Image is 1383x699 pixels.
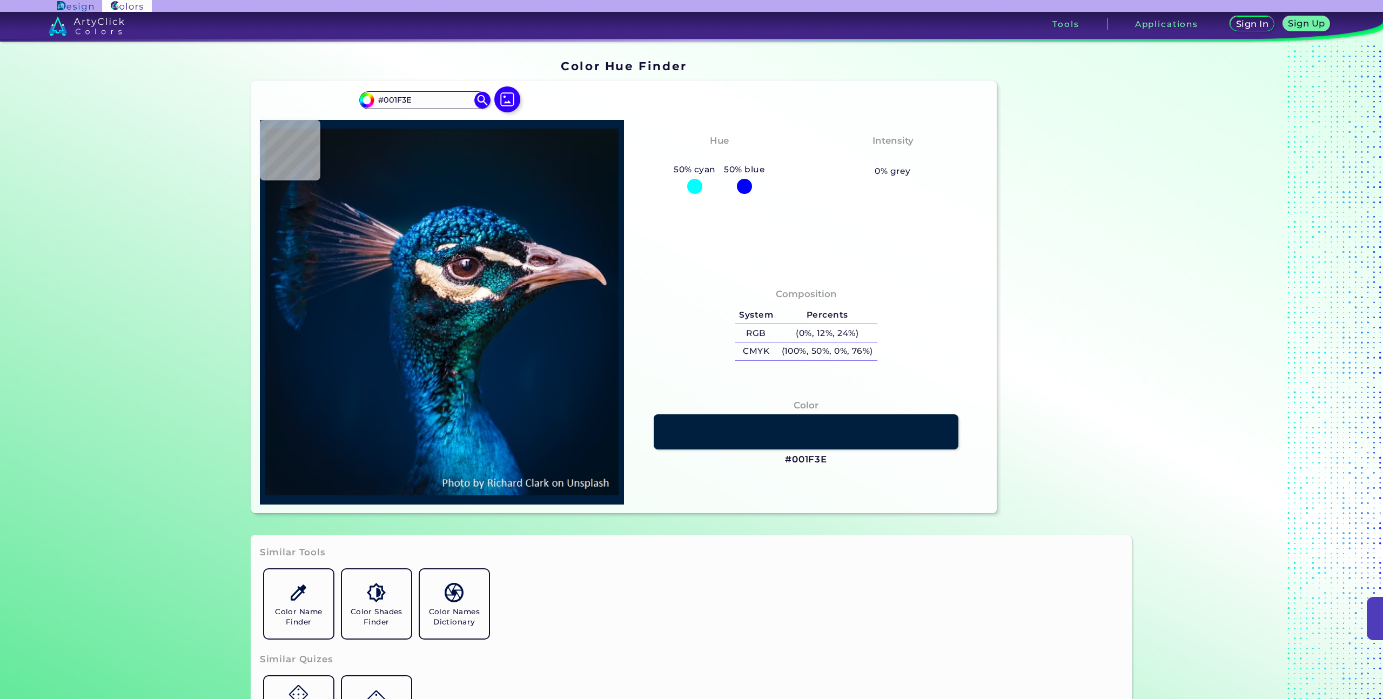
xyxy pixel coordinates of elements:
h4: Composition [776,286,837,302]
h5: 50% cyan [669,163,720,177]
input: type color.. [374,93,475,107]
h5: 0% grey [875,164,910,178]
h3: Applications [1135,20,1198,28]
a: Color Shades Finder [338,565,415,643]
h5: RGB [735,324,777,342]
h5: Color Names Dictionary [424,607,485,627]
img: ArtyClick Design logo [57,1,93,11]
h4: Intensity [872,133,914,149]
a: Sign Up [1285,17,1328,31]
img: logo_artyclick_colors_white.svg [49,16,125,36]
h3: Tools [1052,20,1079,28]
h3: Similar Quizes [260,653,333,666]
h5: Sign In [1238,20,1267,28]
h5: System [735,306,777,324]
img: img_pavlin.jpg [265,125,619,499]
h1: Color Hue Finder [561,58,687,74]
h3: #001F3E [785,453,827,466]
h5: Color Name Finder [268,607,329,627]
h4: Hue [710,133,729,149]
h5: Percents [777,306,877,324]
img: icon picture [494,86,520,112]
h5: 50% blue [720,163,769,177]
img: icon_color_shades.svg [367,583,386,602]
img: icon_color_names_dictionary.svg [445,583,464,602]
h5: Color Shades Finder [346,607,407,627]
img: icon search [474,92,491,108]
img: icon_color_name_finder.svg [289,583,308,602]
h3: Cyan-Blue [689,150,750,163]
h3: Vibrant [869,150,916,163]
h5: CMYK [735,342,777,360]
h3: Similar Tools [260,546,326,559]
h5: (100%, 50%, 0%, 76%) [777,342,877,360]
h5: Sign Up [1290,19,1324,28]
a: Color Names Dictionary [415,565,493,643]
h5: (0%, 12%, 24%) [777,324,877,342]
a: Sign In [1232,17,1272,31]
a: Color Name Finder [260,565,338,643]
h4: Color [794,398,818,413]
